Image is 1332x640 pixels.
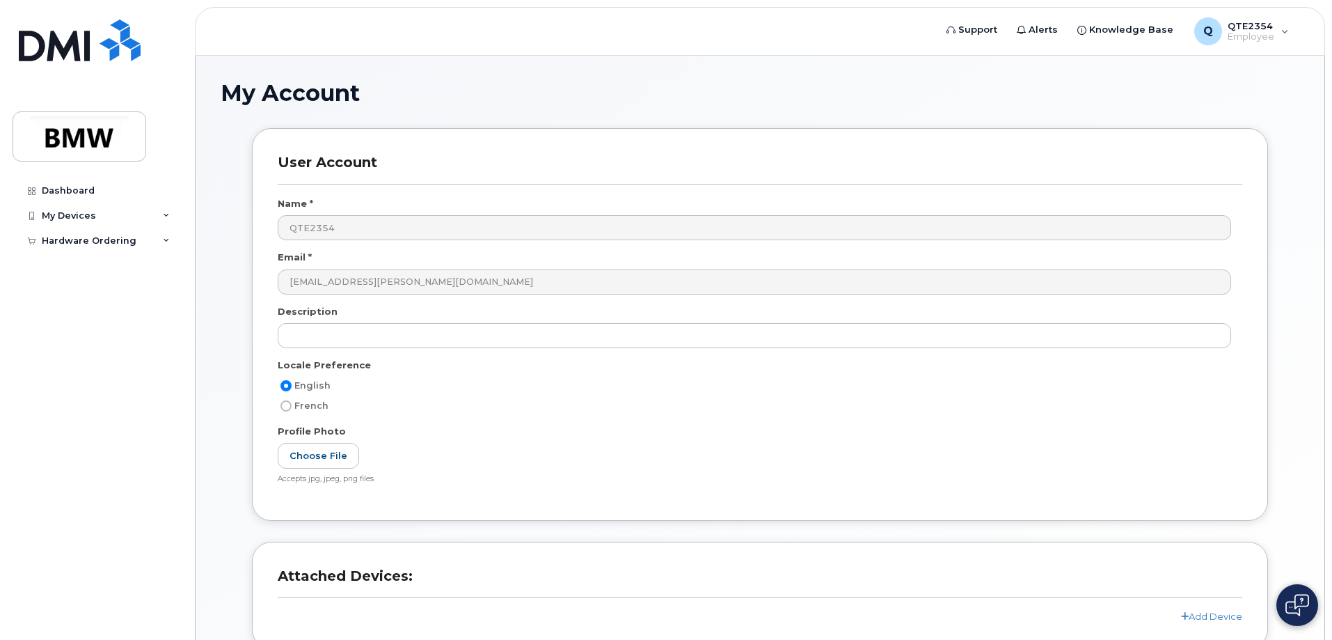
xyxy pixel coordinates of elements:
[278,359,371,372] label: Locale Preference
[280,380,292,391] input: English
[278,568,1242,598] h3: Attached Devices:
[294,400,328,411] span: French
[1285,594,1309,616] img: Open chat
[278,154,1242,184] h3: User Account
[278,443,359,469] label: Choose File
[278,425,346,438] label: Profile Photo
[1181,611,1242,622] a: Add Device
[280,400,292,412] input: French
[278,474,1231,485] div: Accepts jpg, jpeg, png files
[278,251,312,264] label: Email *
[278,197,313,210] label: Name *
[294,380,331,391] span: English
[221,81,1299,105] h1: My Account
[278,305,338,318] label: Description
